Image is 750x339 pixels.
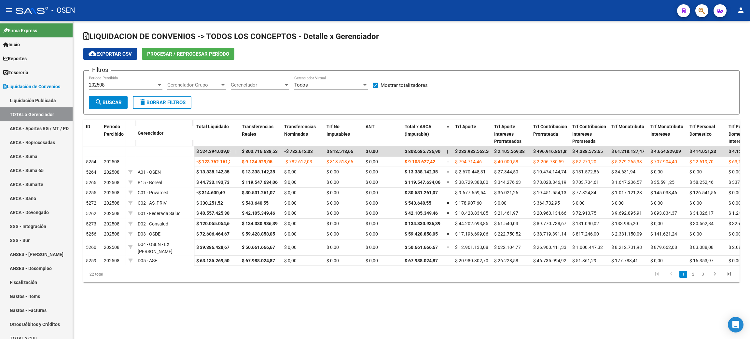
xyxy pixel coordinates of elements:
span: | [235,245,236,250]
datatable-header-cell: Período Percibido [101,120,126,147]
span: $ 543.640,55 [242,200,269,206]
span: | [235,190,236,195]
span: 5273 [86,221,96,226]
span: Trf Monotributo Intereses [650,124,683,137]
span: 202508 [89,82,104,88]
span: $ 145.038,46 [650,190,677,195]
span: $ 26.900.411,33 [533,245,566,250]
span: $ 131.572,86 [572,169,599,174]
span: 5255 [86,190,96,195]
span: 5259 [86,258,96,263]
span: $ 4.150,70 [729,149,750,154]
span: Reportes [3,55,27,62]
span: $ 20.960.134,66 [533,210,566,216]
span: = [447,180,450,185]
datatable-header-cell: Trf Contribucion Prorrateada [531,120,570,148]
span: 202508 [104,180,119,185]
span: $ 0,00 [729,190,741,195]
span: $ 134.330.936,39 [242,221,278,226]
span: | [235,180,236,185]
span: $ 46.735.994,92 [533,258,566,263]
span: $ 0,00 [366,190,378,195]
span: $ 0,00 [284,245,297,250]
li: page 2 [688,269,698,280]
span: $ 0,00 [572,200,585,206]
span: $ 0,00 [366,210,378,216]
span: $ 0,00 [366,200,378,206]
span: $ 0,00 [689,200,702,206]
span: Procesar / Reprocesar período [147,51,229,57]
span: $ 50.661.666,67 [242,245,275,250]
span: $ 42.105.349,46 [242,210,275,216]
span: $ 0,00 [284,210,297,216]
span: $ 9.677.659,54 [455,190,486,195]
span: $ 12.961.133,08 [455,245,488,250]
span: = [447,169,450,174]
span: = [447,124,450,129]
datatable-header-cell: Trf Monotributo [609,120,648,148]
span: $ 141.621,24 [650,231,677,237]
span: $ 133.985,20 [611,221,638,226]
span: $ 1.647.236,57 [611,180,642,185]
span: - OSEN [51,3,75,18]
a: 3 [699,271,707,278]
span: $ 34.631,94 [611,169,635,174]
span: D01 - Federada Salud [138,211,181,216]
span: $ 51.361,29 [572,258,596,263]
span: $ 8.212.731,98 [611,245,642,250]
span: C01 - Privamed [138,190,168,195]
span: Inicio [3,41,20,48]
datatable-header-cell: | [233,120,239,148]
span: Trf Personal Domestico [689,124,715,137]
span: $ 63,16 [729,159,743,164]
span: $ 16.353,97 [689,258,714,263]
datatable-header-cell: Transferencias Nominadas [282,120,324,148]
datatable-header-cell: Trf Aporte [452,120,492,148]
h3: Filtros [89,65,111,75]
span: $ 1.000.447,32 [572,245,603,250]
span: $ 893.834,37 [650,210,677,216]
span: Trf Aporte Intereses Prorrateados [494,124,521,144]
span: $ 120.055.054,60 [196,221,232,226]
span: $ 63.135.269,50 [196,258,229,263]
span: Firma Express [3,27,37,34]
span: $ 0,00 [284,231,297,237]
span: | [235,200,236,206]
a: go to first page [651,271,663,278]
span: Mostrar totalizadores [381,81,428,89]
span: $ 813.513,66 [326,149,353,154]
span: -$ 123.762.161,37 [196,159,234,164]
span: $ 1.017.121,28 [611,190,642,195]
mat-icon: delete [139,98,146,106]
span: $ 30.562,84 [689,221,714,226]
span: $ 0,00 [366,231,378,237]
span: = [447,159,450,164]
span: $ 325,78 [729,221,746,226]
span: $ 330.251,52 [196,200,223,206]
span: $ 40.000,58 [494,159,518,164]
button: Procesar / Reprocesar período [142,48,234,60]
span: $ 131.090,02 [572,221,599,226]
span: $ 337,55 [729,180,746,185]
span: $ 30.531.261,07 [242,190,275,195]
mat-icon: menu [5,6,13,14]
span: = [447,245,450,250]
span: -$ 314.600,49 [196,190,225,195]
span: $ 0,00 [494,200,507,206]
span: Tesorería [3,69,28,76]
span: = [447,200,450,206]
span: Total x ARCA (imputable) [405,124,431,137]
span: Gerenciador Grupo [167,82,220,88]
span: $ 83.088,08 [689,245,714,250]
datatable-header-cell: Trf Aporte Intereses Prorrateados [492,120,531,148]
datatable-header-cell: ANT [363,120,402,148]
span: $ 134.330.936,39 [405,221,440,226]
span: Período Percibido [104,124,124,137]
a: 1 [679,271,687,278]
span: $ 0,00 [284,190,297,195]
span: $ 39.386.428,67 [196,245,229,250]
span: | [235,124,237,129]
span: $ 22.619,70 [689,159,714,164]
span: $ 0,00 [326,258,339,263]
span: $ 26.228,58 [494,258,518,263]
